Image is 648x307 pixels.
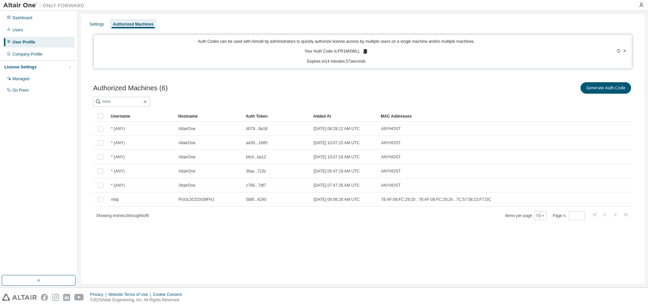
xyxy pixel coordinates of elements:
[12,39,35,45] div: User Profile
[314,140,360,146] span: [DATE] 10:07:15 AM UTC
[381,168,401,174] span: ANYHOST
[96,213,149,218] span: Showing entries 1 through 6 of 6
[98,59,575,64] p: Expires in 14 minutes, 57 seconds
[246,168,266,174] span: 3faa...723c
[111,154,125,160] span: * (ANY)
[381,183,401,188] span: ANYHOST
[153,292,186,297] div: Cookie Consent
[314,168,360,174] span: [DATE] 05:47:19 AM UTC
[12,52,43,57] div: Company Profile
[2,294,37,301] img: altair_logo.svg
[553,211,585,220] span: Page n.
[111,197,119,202] span: mbp
[179,168,195,174] span: AltairOne
[246,111,308,122] div: Auth Token
[108,292,153,297] div: Website Terms of Use
[113,22,154,27] div: Authorized Machines
[314,183,360,188] span: [DATE] 07:47:26 AM UTC
[98,39,575,44] p: Auth Codes can be used with Almutil by administrators to quickly authorize license access by mult...
[179,140,195,146] span: AltairOne
[246,183,266,188] span: c766...7df7
[111,168,125,174] span: * (ANY)
[246,197,266,202] span: 5b8f...4240
[178,111,240,122] div: Hostname
[3,2,88,9] img: Altair One
[381,154,401,160] span: ANYHOST
[63,294,70,301] img: linkedin.svg
[74,294,84,301] img: youtube.svg
[314,154,360,160] span: [DATE] 10:07:16 AM UTC
[111,111,173,122] div: Username
[179,126,195,131] span: AltairOne
[89,22,104,27] div: Settings
[179,183,195,188] span: AltairOne
[12,76,29,82] div: Managed
[4,64,36,70] div: License Settings
[111,126,125,131] span: * (ANY)
[179,154,195,160] span: AltairOne
[12,27,23,33] div: Users
[314,126,360,131] span: [DATE] 06:28:12 AM UTC
[90,292,108,297] div: Privacy
[313,111,375,122] div: Added At
[179,197,214,202] span: PUGL5CD2439FHJ
[12,88,29,93] div: On Prem
[314,197,360,202] span: [DATE] 06:56:28 AM UTC
[111,140,125,146] span: * (ANY)
[381,140,401,146] span: ANYHOST
[580,82,631,94] button: Generate Auth Code
[381,111,562,122] div: MAC Addresses
[93,84,168,92] span: Authorized Machines (6)
[90,297,186,303] p: © 2025 Altair Engineering, Inc. All Rights Reserved.
[381,197,491,202] span: 78:AF:08:FC:29:20 , 78:AF:08:FC:29:24 , 7C:57:58:23:F7:DC
[52,294,59,301] img: instagram.svg
[12,15,32,21] div: Dashboard
[304,49,368,55] p: Your Auth Code is: FR1MSWLL
[246,154,266,160] span: bfcd...ba12
[246,140,267,146] span: a430...1685
[111,183,125,188] span: * (ANY)
[536,213,545,218] button: 10
[381,126,401,131] span: ANYHOST
[246,126,267,131] span: d079...9a18
[505,211,547,220] span: Items per page
[41,294,48,301] img: facebook.svg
